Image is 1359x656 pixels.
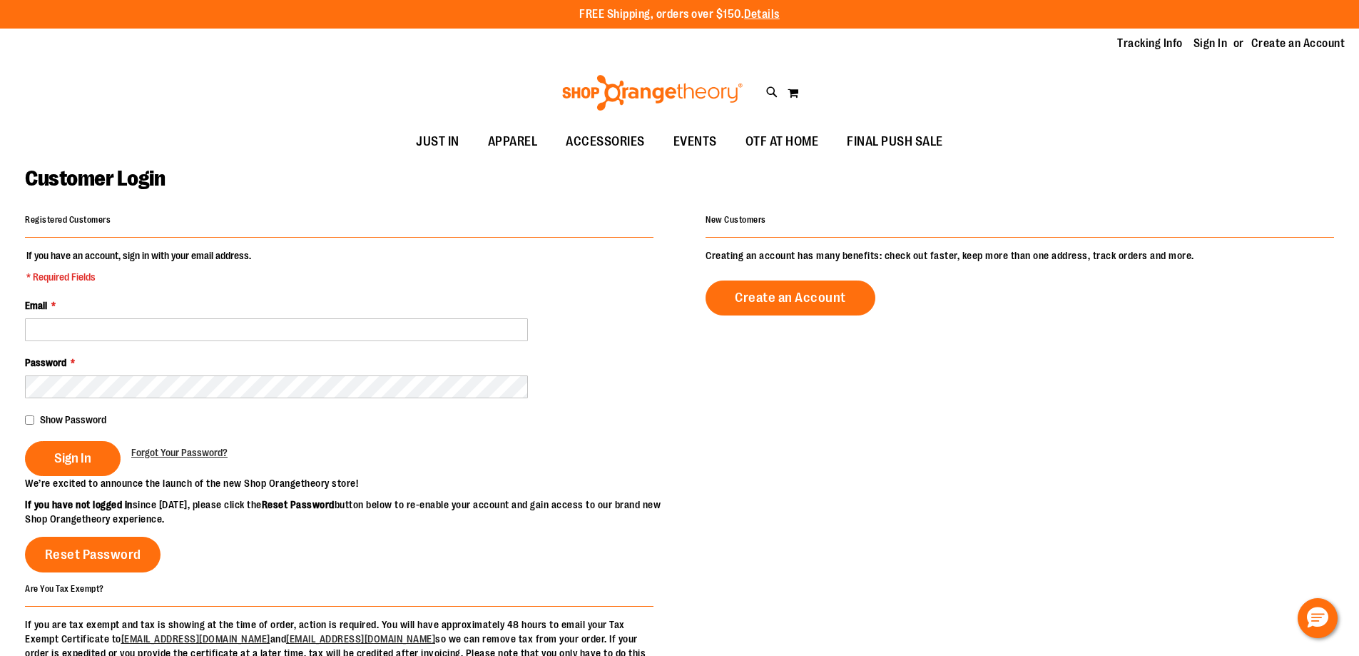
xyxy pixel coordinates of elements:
span: EVENTS [673,126,717,158]
span: Forgot Your Password? [131,447,228,458]
p: We’re excited to announce the launch of the new Shop Orangetheory store! [25,476,680,490]
a: Details [744,8,780,21]
strong: Reset Password [262,499,335,510]
strong: New Customers [706,215,766,225]
img: Shop Orangetheory [560,75,745,111]
a: [EMAIL_ADDRESS][DOMAIN_NAME] [286,633,435,645]
span: Create an Account [735,290,846,306]
a: Reset Password [25,537,161,572]
span: Customer Login [25,166,165,191]
a: Create an Account [706,281,875,316]
p: FREE Shipping, orders over $150. [579,6,780,23]
a: EVENTS [659,126,731,158]
span: * Required Fields [26,270,251,284]
a: Sign In [1193,36,1228,51]
span: Reset Password [45,547,141,562]
a: Create an Account [1251,36,1345,51]
span: Email [25,300,47,311]
span: Sign In [54,450,91,466]
legend: If you have an account, sign in with your email address. [25,248,253,284]
span: APPAREL [488,126,538,158]
strong: If you have not logged in [25,499,133,510]
span: Show Password [40,414,106,425]
a: ACCESSORIES [551,126,659,158]
button: Hello, have a question? Let’s chat. [1298,598,1338,638]
a: FINAL PUSH SALE [833,126,957,158]
a: Forgot Your Password? [131,445,228,460]
a: APPAREL [474,126,552,158]
span: FINAL PUSH SALE [847,126,943,158]
p: Creating an account has many benefits: check out faster, keep more than one address, track orders... [706,248,1334,263]
span: Password [25,357,66,368]
a: JUST IN [402,126,474,158]
a: [EMAIL_ADDRESS][DOMAIN_NAME] [121,633,270,645]
span: ACCESSORIES [566,126,645,158]
strong: Are You Tax Exempt? [25,583,104,593]
a: OTF AT HOME [731,126,833,158]
strong: Registered Customers [25,215,111,225]
span: JUST IN [416,126,459,158]
p: since [DATE], please click the button below to re-enable your account and gain access to our bran... [25,498,680,526]
span: OTF AT HOME [745,126,819,158]
a: Tracking Info [1117,36,1183,51]
button: Sign In [25,441,121,476]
